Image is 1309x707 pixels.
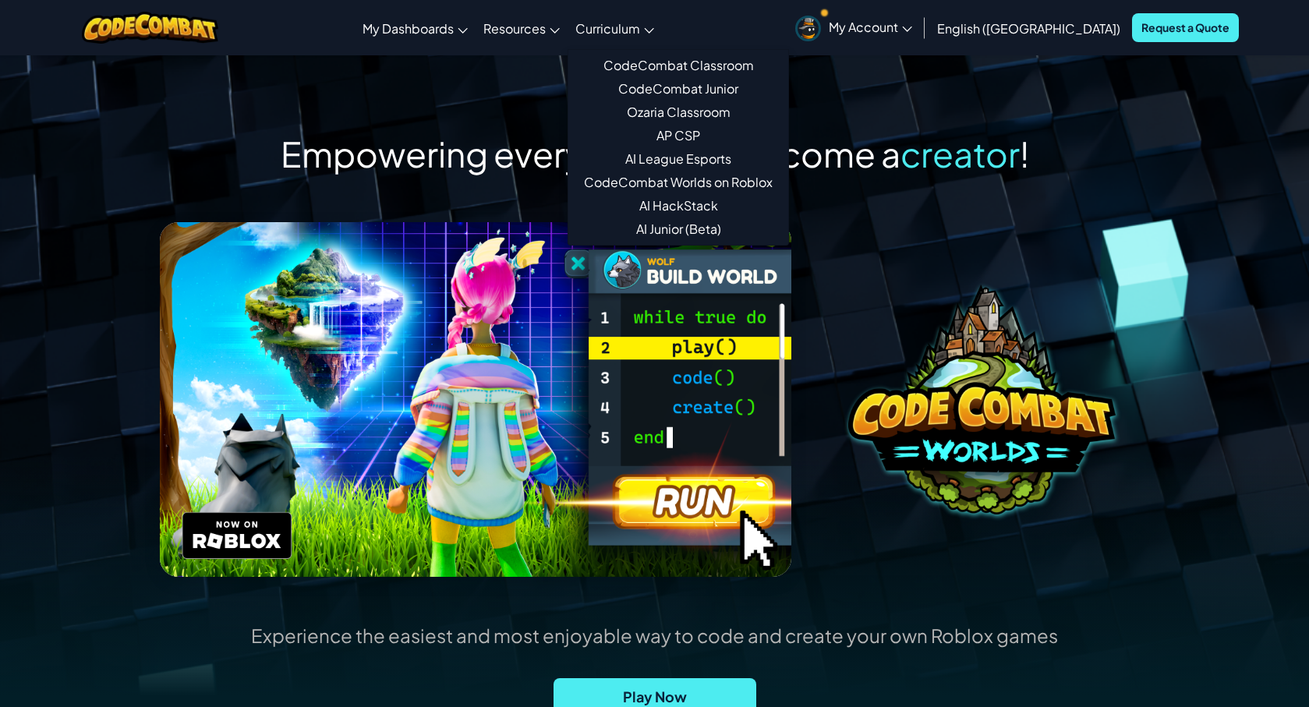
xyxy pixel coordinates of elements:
p: Experience the easiest and most enjoyable way to code and create your own Roblox games [251,624,1058,647]
a: Ozaria Classroom [568,101,788,124]
span: ! [1020,132,1029,175]
a: AI League Esports [568,147,788,171]
a: My Account [787,3,920,52]
a: Curriculum [568,7,662,49]
span: Curriculum [575,20,640,37]
img: avatar [795,16,821,41]
a: AP CSP [568,124,788,147]
a: Request a Quote [1132,13,1239,42]
a: Resources [476,7,568,49]
span: English ([GEOGRAPHIC_DATA]) [937,20,1120,37]
a: CodeCombat Classroom [568,54,788,77]
span: My Account [829,19,912,35]
a: CodeCombat Junior [568,77,788,101]
span: My Dashboards [363,20,454,37]
img: coco-worlds-no-desc.png [848,285,1116,514]
a: My Dashboards [355,7,476,49]
a: CodeCombat Worlds on Roblox [568,171,788,194]
img: CodeCombat logo [82,12,218,44]
span: creator [900,132,1020,175]
span: Resources [483,20,546,37]
a: English ([GEOGRAPHIC_DATA]) [929,7,1128,49]
a: AI HackStack [568,194,788,217]
a: AI Junior (Beta) [568,217,788,241]
img: header.png [160,222,791,577]
span: Empowering every player to become a [281,132,900,175]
